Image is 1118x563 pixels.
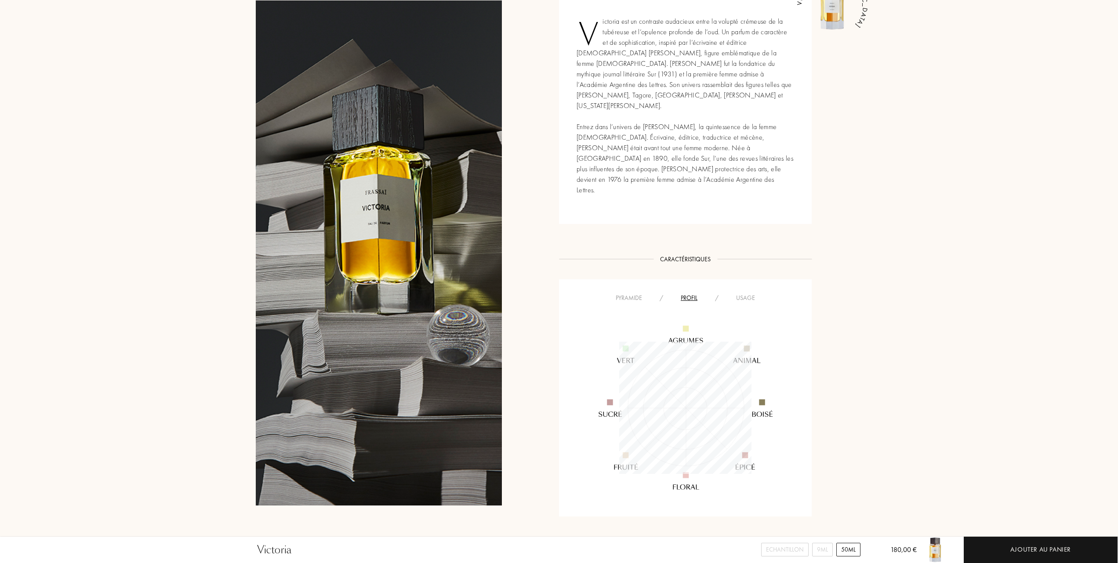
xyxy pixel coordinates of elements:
div: / [706,293,727,303]
div: 50mL [836,543,860,556]
div: 180,00 € [879,545,917,563]
div: Victoria [257,542,291,558]
div: Ajouter au panier [1010,545,1071,555]
div: 9mL [812,543,833,556]
div: / [651,293,672,303]
div: Echantillon [761,543,809,556]
img: Victoria [922,537,948,563]
div: Pyramide [607,293,651,303]
div: Profil [672,293,706,303]
img: radar_desktop_fr.svg [580,302,791,514]
div: Usage [727,293,764,303]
